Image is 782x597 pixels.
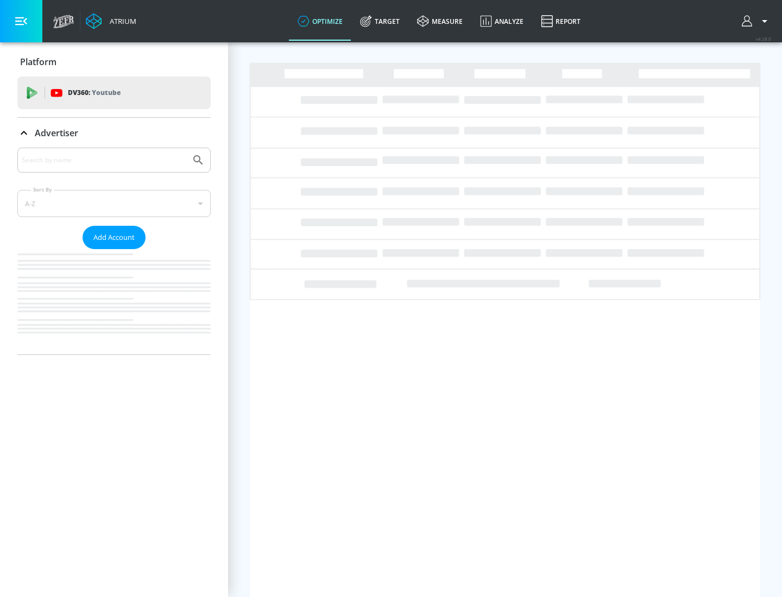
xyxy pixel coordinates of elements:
input: Search by name [22,153,186,167]
a: Report [532,2,589,41]
div: DV360: Youtube [17,77,211,109]
a: Analyze [471,2,532,41]
label: Sort By [31,186,54,193]
p: Advertiser [35,127,78,139]
p: Platform [20,56,56,68]
div: Advertiser [17,148,211,354]
span: Add Account [93,231,135,244]
p: Youtube [92,87,121,98]
a: Atrium [86,13,136,29]
p: DV360: [68,87,121,99]
div: Atrium [105,16,136,26]
a: measure [408,2,471,41]
nav: list of Advertiser [17,249,211,354]
div: Platform [17,47,211,77]
a: Target [351,2,408,41]
span: v 4.28.0 [756,36,771,42]
div: A-Z [17,190,211,217]
div: Advertiser [17,118,211,148]
button: Add Account [83,226,146,249]
a: optimize [289,2,351,41]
